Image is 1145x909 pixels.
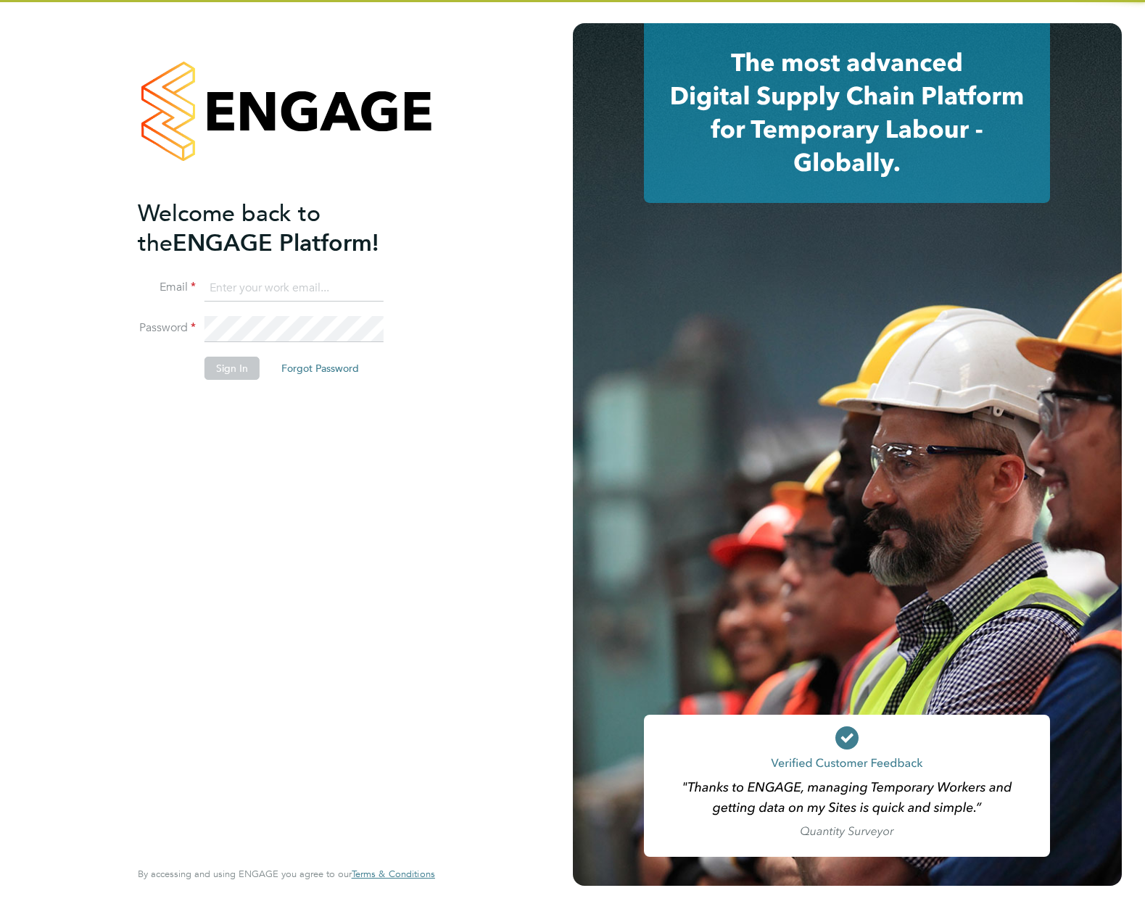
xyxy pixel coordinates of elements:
[138,320,196,336] label: Password
[138,868,435,880] span: By accessing and using ENGAGE you agree to our
[204,275,384,302] input: Enter your work email...
[270,357,371,380] button: Forgot Password
[138,199,321,257] span: Welcome back to the
[138,199,421,258] h2: ENGAGE Platform!
[204,357,260,380] button: Sign In
[138,280,196,295] label: Email
[352,868,435,880] a: Terms & Conditions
